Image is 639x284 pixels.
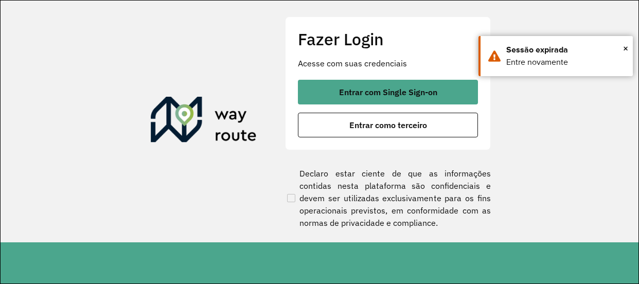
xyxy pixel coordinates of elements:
[285,167,491,229] label: Declaro estar ciente de que as informações contidas nesta plataforma são confidenciais e devem se...
[339,88,437,96] span: Entrar com Single Sign-on
[349,121,427,129] span: Entrar como terceiro
[506,44,625,56] div: Sessão expirada
[623,41,628,56] span: ×
[298,113,478,137] button: button
[151,97,257,146] img: Roteirizador AmbevTech
[298,80,478,104] button: button
[506,56,625,68] div: Entre novamente
[298,29,478,49] h2: Fazer Login
[623,41,628,56] button: Close
[298,57,478,69] p: Acesse com suas credenciais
